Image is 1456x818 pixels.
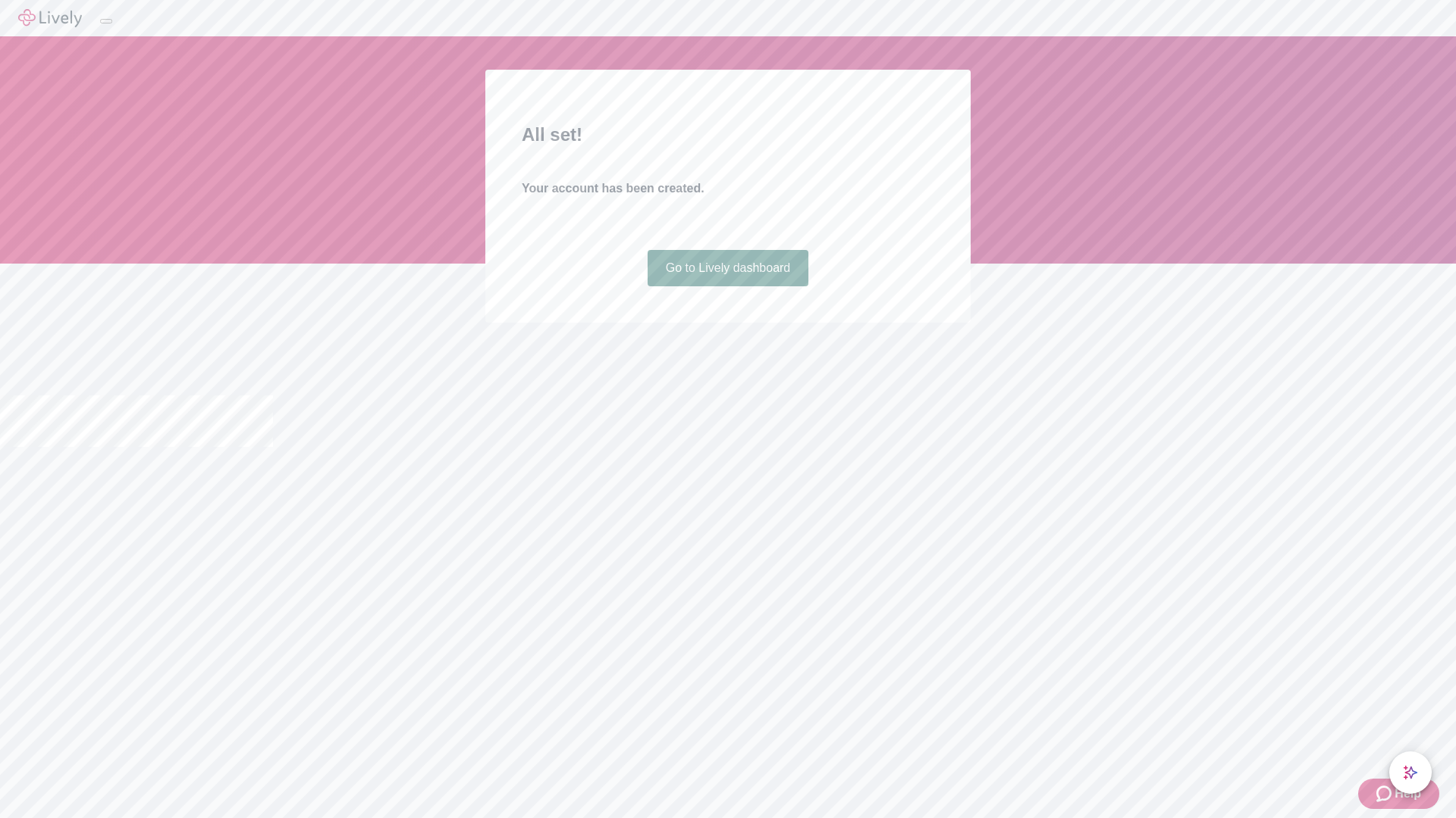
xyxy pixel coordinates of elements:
[1389,751,1432,794] button: chat
[522,180,934,198] h4: Your account has been created.
[1358,779,1439,809] button: Zendesk support iconHelp
[648,250,809,286] a: Go to Lively dashboard
[1376,785,1395,803] svg: Zendesk support icon
[1403,765,1418,780] svg: Lively AI Assistant
[18,9,82,27] img: Lively
[522,121,934,148] h2: All set!
[100,19,112,23] button: Log out
[1395,785,1421,803] span: Help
